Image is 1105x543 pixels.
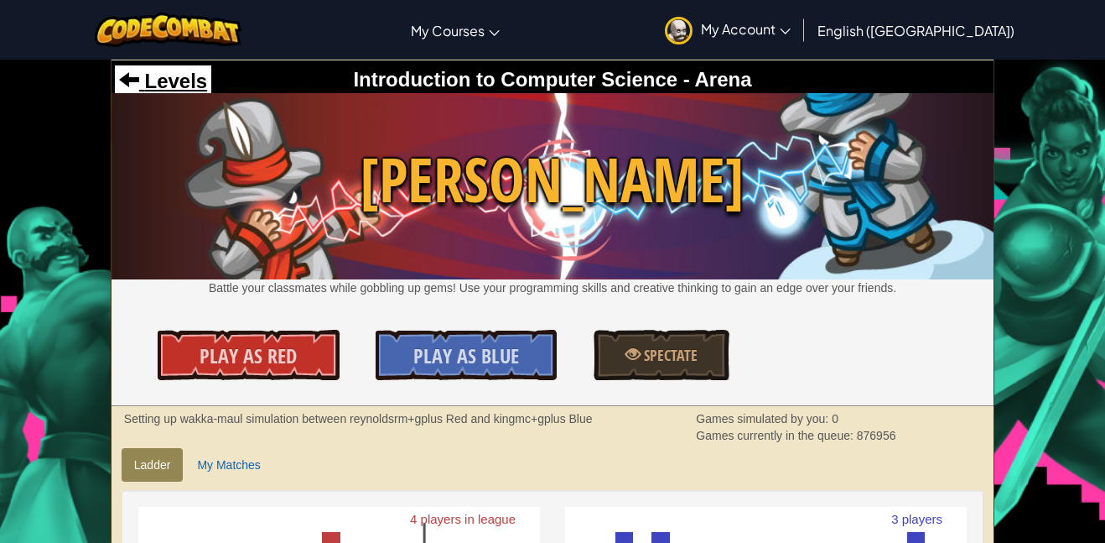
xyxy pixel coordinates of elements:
[677,68,751,91] span: - Arena
[402,8,508,53] a: My Courses
[809,8,1023,53] a: English ([GEOGRAPHIC_DATA])
[139,70,207,92] span: Levels
[353,68,677,91] span: Introduction to Computer Science
[665,17,693,44] img: avatar
[891,512,942,526] text: 3 players
[95,13,241,47] img: CodeCombat logo
[112,137,993,223] span: [PERSON_NAME]
[119,70,207,92] a: Levels
[184,448,272,482] a: My Matches
[696,429,856,442] span: Games currently in the queue:
[857,429,896,442] span: 876956
[112,279,993,296] p: Battle your classmates while gobbling up gems! Use your programming skills and creative thinking ...
[413,342,519,369] span: Play As Blue
[122,448,184,482] a: Ladder
[817,22,1014,39] span: English ([GEOGRAPHIC_DATA])
[696,412,832,426] span: Games simulated by you:
[112,93,993,279] img: Wakka Maul
[832,412,838,426] span: 0
[641,345,698,366] span: Spectate
[411,22,485,39] span: My Courses
[410,512,516,526] text: 4 players in league
[701,20,791,38] span: My Account
[656,3,799,56] a: My Account
[594,330,729,380] a: Spectate
[200,342,297,369] span: Play As Red
[124,412,593,426] strong: Setting up wakka-maul simulation between reynoldsrm+gplus Red and kingmc+gplus Blue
